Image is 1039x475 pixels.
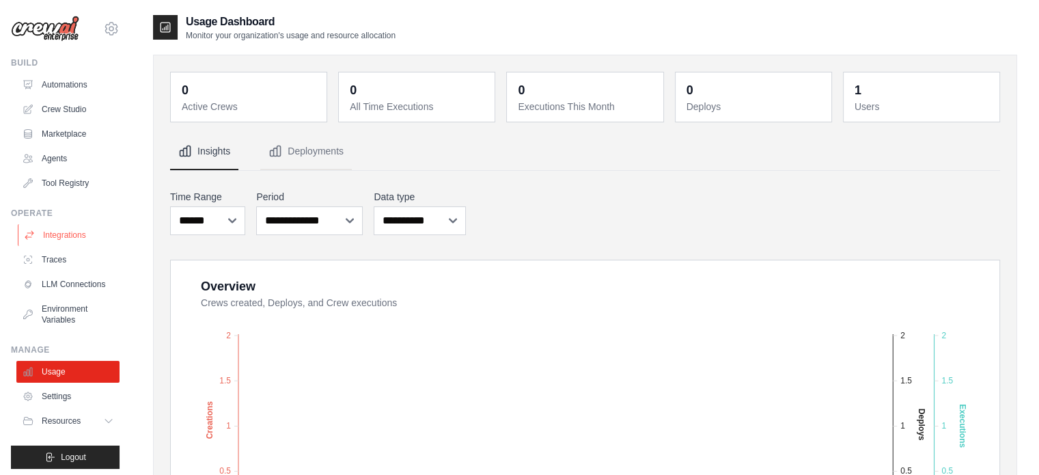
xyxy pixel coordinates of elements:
[11,57,120,68] div: Build
[260,133,352,170] button: Deployments
[16,123,120,145] a: Marketplace
[11,446,120,469] button: Logout
[11,344,120,355] div: Manage
[16,298,120,331] a: Environment Variables
[170,190,245,204] label: Time Range
[201,296,983,310] dt: Crews created, Deploys, and Crew executions
[687,81,693,100] div: 0
[518,81,525,100] div: 0
[11,16,79,42] img: Logo
[11,208,120,219] div: Operate
[42,416,81,426] span: Resources
[350,81,357,100] div: 0
[855,100,991,113] dt: Users
[941,375,953,385] tspan: 1.5
[219,375,231,385] tspan: 1.5
[226,330,231,340] tspan: 2
[186,14,396,30] h2: Usage Dashboard
[16,410,120,432] button: Resources
[170,133,1000,170] nav: Tabs
[687,100,823,113] dt: Deploys
[226,421,231,431] tspan: 1
[18,224,121,246] a: Integrations
[182,81,189,100] div: 0
[16,74,120,96] a: Automations
[16,385,120,407] a: Settings
[16,98,120,120] a: Crew Studio
[374,190,465,204] label: Data type
[518,100,654,113] dt: Executions This Month
[61,452,86,463] span: Logout
[900,375,912,385] tspan: 1.5
[16,148,120,169] a: Agents
[182,100,318,113] dt: Active Crews
[170,133,238,170] button: Insights
[16,249,120,271] a: Traces
[941,330,946,340] tspan: 2
[855,81,861,100] div: 1
[186,30,396,41] p: Monitor your organization's usage and resource allocation
[201,277,255,296] div: Overview
[205,401,214,439] text: Creations
[256,190,363,204] label: Period
[958,404,967,448] text: Executions
[917,408,926,440] text: Deploys
[900,421,905,431] tspan: 1
[16,273,120,295] a: LLM Connections
[350,100,486,113] dt: All Time Executions
[16,361,120,383] a: Usage
[900,330,905,340] tspan: 2
[16,172,120,194] a: Tool Registry
[941,421,946,431] tspan: 1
